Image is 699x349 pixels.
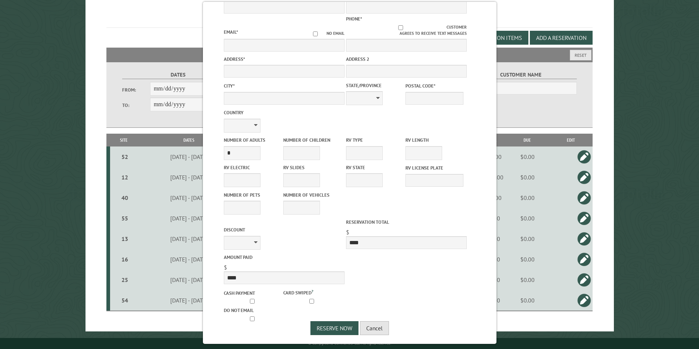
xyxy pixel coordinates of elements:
[346,82,404,89] label: State/Province
[224,164,282,171] label: RV Electric
[139,235,239,242] div: [DATE] - [DATE]
[346,56,467,63] label: Address 2
[506,167,549,188] td: $0.00
[110,134,138,146] th: Site
[506,208,549,229] td: $0.00
[346,164,404,171] label: RV State
[113,153,136,160] div: 52
[139,276,239,283] div: [DATE] - [DATE]
[122,71,234,79] label: Dates
[224,307,282,314] label: Do not email
[304,30,345,37] label: No email
[346,16,362,22] label: Phone
[138,134,240,146] th: Dates
[346,229,349,236] span: $
[224,254,345,261] label: Amount paid
[308,341,391,346] small: © Campground Commander LLC. All rights reserved.
[113,256,136,263] div: 16
[113,174,136,181] div: 12
[113,215,136,222] div: 55
[283,137,341,144] label: Number of Children
[224,56,345,63] label: Address
[506,134,549,146] th: Due
[304,31,327,36] input: No email
[224,29,238,35] label: Email
[106,48,593,62] h2: Filters
[113,297,136,304] div: 54
[139,215,239,222] div: [DATE] - [DATE]
[405,82,463,89] label: Postal Code
[224,192,282,198] label: Number of Pets
[224,264,227,271] span: $
[346,137,404,144] label: RV Type
[506,229,549,249] td: $0.00
[224,82,345,89] label: City
[139,194,239,201] div: [DATE] - [DATE]
[106,8,593,28] h1: Reservations
[354,25,447,30] input: Customer agrees to receive text messages
[122,86,150,93] label: From:
[465,71,577,79] label: Customer Name
[405,137,463,144] label: RV Length
[312,289,313,294] a: ?
[139,174,239,181] div: [DATE] - [DATE]
[139,297,239,304] div: [DATE] - [DATE]
[113,194,136,201] div: 40
[405,164,463,171] label: RV License Plate
[530,31,593,45] button: Add a Reservation
[346,219,467,226] label: Reservation Total
[283,288,341,296] label: Card swiped
[570,50,591,60] button: Reset
[113,235,136,242] div: 13
[549,134,593,146] th: Edit
[506,270,549,290] td: $0.00
[310,321,358,335] button: Reserve Now
[360,321,389,335] button: Cancel
[113,276,136,283] div: 25
[346,24,467,37] label: Customer agrees to receive text messages
[506,290,549,311] td: $0.00
[283,192,341,198] label: Number of Vehicles
[506,188,549,208] td: $0.00
[506,249,549,270] td: $0.00
[283,164,341,171] label: RV Slides
[465,31,528,45] button: Edit Add-on Items
[224,290,282,297] label: Cash payment
[506,146,549,167] td: $0.00
[224,137,282,144] label: Number of Adults
[139,256,239,263] div: [DATE] - [DATE]
[224,109,345,116] label: Country
[139,153,239,160] div: [DATE] - [DATE]
[224,226,345,233] label: Discount
[122,102,150,109] label: To:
